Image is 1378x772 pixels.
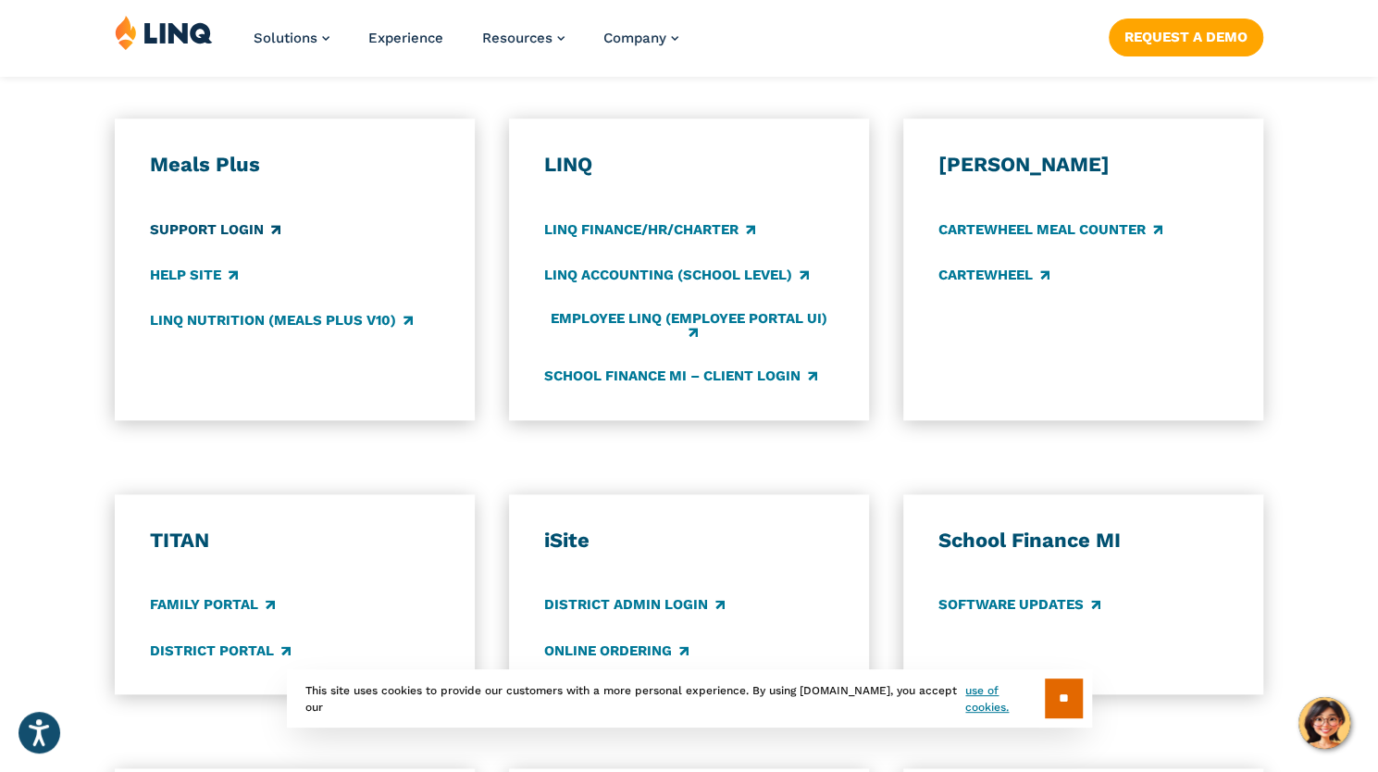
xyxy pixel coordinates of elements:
[482,30,552,46] span: Resources
[937,528,1228,554] h3: School Finance MI
[149,641,290,661] a: District Portal
[1298,697,1350,749] button: Hello, have a question? Let’s chat.
[1109,19,1263,56] a: Request a Demo
[482,30,565,46] a: Resources
[254,15,678,76] nav: Primary Navigation
[149,219,279,240] a: Support Login
[543,641,688,661] a: Online Ordering
[543,366,816,386] a: School Finance MI – Client Login
[543,310,834,341] a: Employee LINQ (Employee Portal UI)
[149,595,274,616] a: Family Portal
[965,682,1044,716] a: use of cookies.
[287,669,1092,728] div: This site uses cookies to provide our customers with a more personal experience. By using [DOMAIN...
[543,595,724,616] a: District Admin Login
[937,152,1228,178] h3: [PERSON_NAME]
[543,265,808,285] a: LINQ Accounting (school level)
[603,30,678,46] a: Company
[937,595,1099,616] a: Software Updates
[149,265,237,285] a: Help Site
[149,310,412,330] a: LINQ Nutrition (Meals Plus v10)
[543,152,834,178] h3: LINQ
[254,30,329,46] a: Solutions
[937,265,1049,285] a: CARTEWHEEL
[368,30,443,46] a: Experience
[1109,15,1263,56] nav: Button Navigation
[254,30,317,46] span: Solutions
[543,219,754,240] a: LINQ Finance/HR/Charter
[603,30,666,46] span: Company
[149,152,440,178] h3: Meals Plus
[543,528,834,554] h3: iSite
[937,219,1161,240] a: CARTEWHEEL Meal Counter
[149,528,440,554] h3: TITAN
[115,15,213,50] img: LINQ | K‑12 Software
